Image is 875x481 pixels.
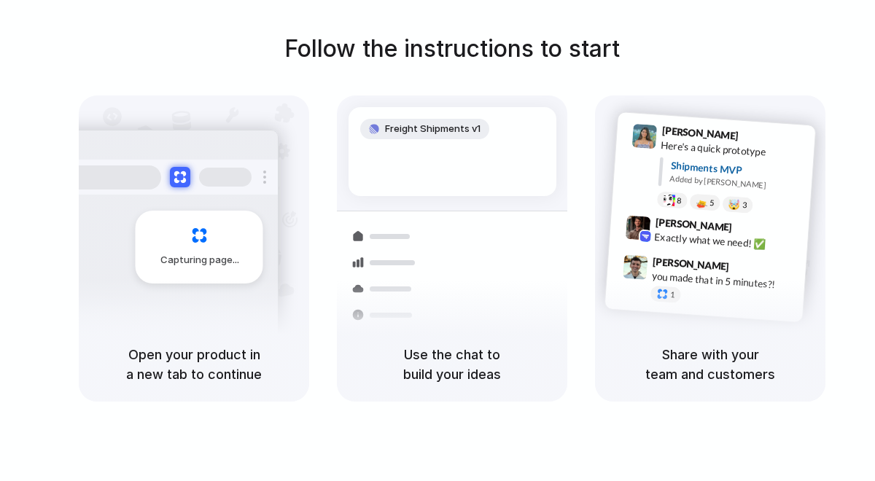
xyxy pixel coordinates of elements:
span: Capturing page [160,253,241,267]
div: you made that in 5 minutes?! [651,268,797,293]
span: 9:47 AM [734,260,763,278]
span: [PERSON_NAME] [655,214,732,235]
h5: Use the chat to build your ideas [354,345,550,384]
h1: Follow the instructions to start [284,31,620,66]
div: Shipments MVP [670,158,805,182]
span: 9:41 AM [743,130,773,147]
span: [PERSON_NAME] [653,254,730,275]
span: 3 [742,201,747,209]
h5: Open your product in a new tab to continue [96,345,292,384]
span: 8 [677,197,682,205]
span: 5 [709,199,715,207]
span: [PERSON_NAME] [661,122,739,144]
div: Here's a quick prototype [661,138,806,163]
span: Freight Shipments v1 [385,122,481,136]
div: Exactly what we need! ✅ [654,229,800,254]
span: 1 [670,291,675,299]
span: 9:42 AM [736,221,766,238]
div: 🤯 [728,199,741,210]
div: Added by [PERSON_NAME] [669,173,804,194]
h5: Share with your team and customers [612,345,808,384]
